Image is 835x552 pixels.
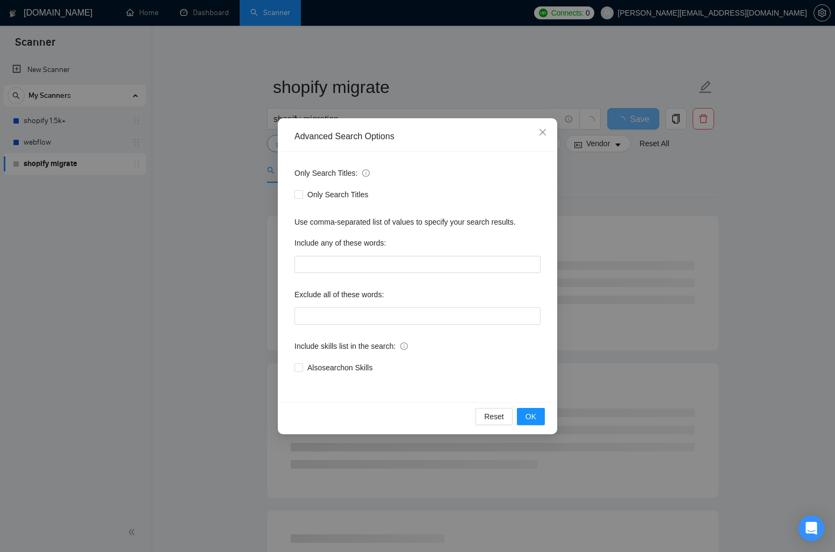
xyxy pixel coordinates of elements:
[484,411,504,422] span: Reset
[294,234,386,252] label: Include any of these words:
[294,340,408,352] span: Include skills list in the search:
[294,131,541,142] div: Advanced Search Options
[303,362,377,374] span: Also search on Skills
[400,342,408,350] span: info-circle
[526,411,536,422] span: OK
[294,216,541,228] div: Use comma-separated list of values to specify your search results.
[538,128,547,137] span: close
[517,408,545,425] button: OK
[476,408,513,425] button: Reset
[294,167,370,179] span: Only Search Titles:
[528,118,557,147] button: Close
[798,515,824,541] div: Open Intercom Messenger
[362,169,370,177] span: info-circle
[303,189,373,200] span: Only Search Titles
[294,286,384,303] label: Exclude all of these words:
